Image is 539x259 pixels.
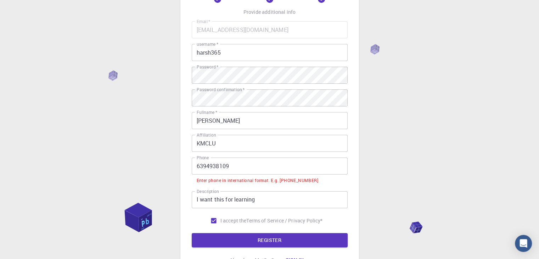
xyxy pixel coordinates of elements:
[197,41,218,47] label: username
[246,217,322,224] a: Terms of Service / Privacy Policy*
[243,9,296,16] p: Provide additional info
[246,217,322,224] p: Terms of Service / Privacy Policy *
[197,109,217,115] label: Fullname
[197,87,245,93] label: Password confirmation
[515,235,532,252] div: Open Intercom Messenger
[220,217,247,224] span: I accept the
[197,155,209,161] label: Phone
[197,18,210,24] label: Email
[197,132,216,138] label: Affiliation
[192,233,348,247] button: REGISTER
[197,188,219,194] label: Description
[197,64,218,70] label: Password
[197,177,318,184] div: Enter phone in international format. E.g. [PHONE_NUMBER]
